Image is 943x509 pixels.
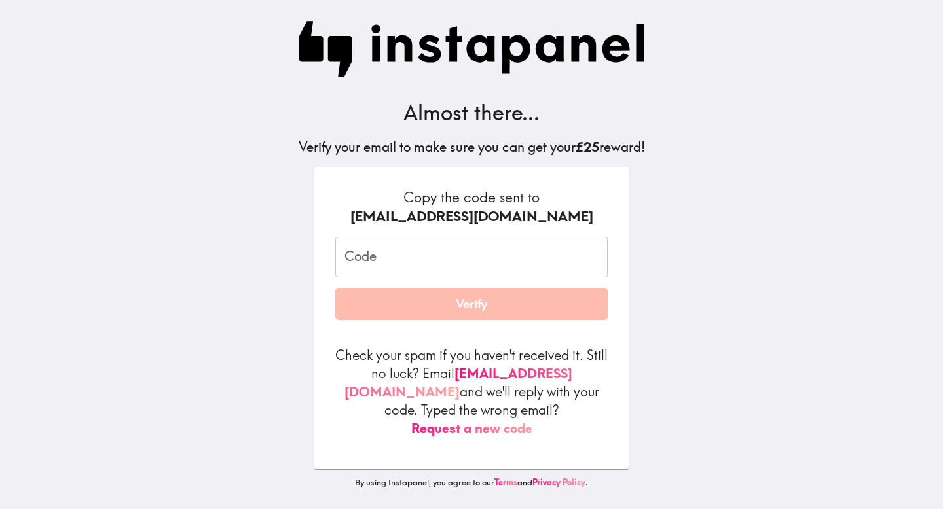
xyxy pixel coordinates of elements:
a: Privacy Policy [532,477,585,487]
button: Request a new code [411,419,532,438]
img: Instapanel [299,21,645,77]
a: Terms [494,477,517,487]
a: [EMAIL_ADDRESS][DOMAIN_NAME] [344,365,572,400]
div: [EMAIL_ADDRESS][DOMAIN_NAME] [335,207,608,226]
b: £25 [576,139,599,155]
h6: Copy the code sent to [335,188,608,226]
h5: Verify your email to make sure you can get your reward! [299,138,645,156]
p: Check your spam if you haven't received it. Still no luck? Email and we'll reply with your code. ... [335,346,608,438]
input: xxx_xxx_xxx [335,237,608,277]
button: Verify [335,288,608,321]
p: By using Instapanel, you agree to our and . [314,477,629,489]
h3: Almost there... [299,98,645,128]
